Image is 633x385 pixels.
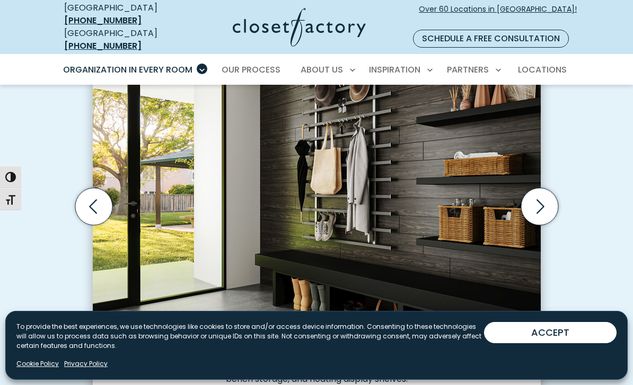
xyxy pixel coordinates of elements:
[63,64,192,76] span: Organization in Every Room
[64,2,180,27] div: [GEOGRAPHIC_DATA]
[93,29,541,355] img: Modern mudroom with a black bench, black wood-paneled wall, and minimalist metal peg system for c...
[71,184,117,229] button: Previous slide
[16,359,59,369] a: Cookie Policy
[419,4,577,26] span: Over 60 Locations in [GEOGRAPHIC_DATA]!
[484,322,617,343] button: ACCEPT
[64,14,142,26] a: [PHONE_NUMBER]
[369,64,420,76] span: Inspiration
[64,27,180,52] div: [GEOGRAPHIC_DATA]
[301,64,343,76] span: About Us
[517,184,562,229] button: Next slide
[64,359,108,369] a: Privacy Policy
[16,322,484,351] p: To provide the best experiences, we use technologies like cookies to store and/or access device i...
[56,55,577,85] nav: Primary Menu
[64,40,142,52] a: [PHONE_NUMBER]
[518,64,567,76] span: Locations
[413,30,569,48] a: Schedule a Free Consultation
[233,8,366,47] img: Closet Factory Logo
[447,64,489,76] span: Partners
[222,64,280,76] span: Our Process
